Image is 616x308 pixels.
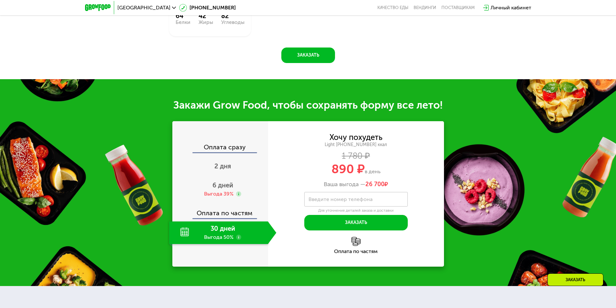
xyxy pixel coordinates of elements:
[365,181,388,188] span: ₽
[268,153,444,160] div: 1 780 ₽
[441,5,475,10] div: поставщикам
[377,5,408,10] a: Качество еды
[176,12,190,20] div: 64
[331,162,365,176] span: 890 ₽
[365,168,381,175] span: в день
[199,20,213,25] div: Жиры
[330,134,383,141] div: Хочу похудеть
[214,162,231,170] span: 2 дня
[281,48,335,63] button: Заказать
[199,12,213,20] div: 42
[268,181,444,188] div: Ваша выгода —
[365,181,384,188] span: 26 700
[268,249,444,254] div: Оплата по частям
[173,144,268,152] div: Оплата сразу
[204,190,233,197] div: Выгода 39%
[173,203,268,218] div: Оплата по частям
[414,5,436,10] a: Вендинги
[304,208,408,213] div: Для уточнения деталей заказа и доставки
[221,20,244,25] div: Углеводы
[221,12,244,20] div: 82
[176,20,190,25] div: Белки
[491,4,531,12] div: Личный кабинет
[179,4,236,12] a: [PHONE_NUMBER]
[117,5,170,10] span: [GEOGRAPHIC_DATA]
[304,215,408,230] button: Заказать
[351,237,361,246] img: l6xcnZfty9opOoJh.png
[268,142,444,148] div: Light [PHONE_NUMBER] ккал
[212,181,233,189] span: 6 дней
[547,273,603,286] div: Заказать
[308,197,373,201] label: Введите номер телефона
